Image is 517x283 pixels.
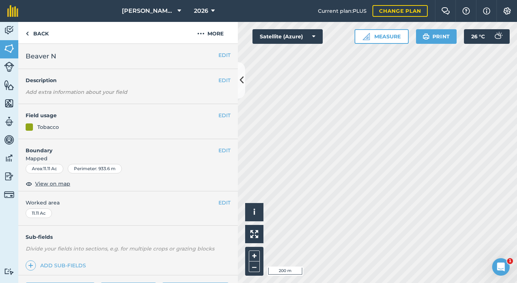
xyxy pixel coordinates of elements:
[4,268,14,275] img: svg+xml;base64,PD94bWwgdmVyc2lvbj0iMS4wIiBlbmNvZGluZz0idXRmLTgiPz4KPCEtLSBHZW5lcmF0b3I6IEFkb2JlIE...
[423,32,430,41] img: svg+xml;base64,PHN2ZyB4bWxucz0iaHR0cDovL3d3dy53My5vcmcvMjAwMC9zdmciIHdpZHRoPSIxOSIgaGVpZ2h0PSIyNC...
[4,134,14,145] img: svg+xml;base64,PD94bWwgdmVyc2lvbj0iMS4wIiBlbmNvZGluZz0idXRmLTgiPz4KPCEtLSBHZW5lcmF0b3I6IEFkb2JlIE...
[4,190,14,200] img: svg+xml;base64,PD94bWwgdmVyc2lvbj0iMS4wIiBlbmNvZGluZz0idXRmLTgiPz4KPCEtLSBHZW5lcmF0b3I6IEFkb2JlIE...
[37,123,59,131] div: Tobacco
[245,203,263,221] button: i
[4,62,14,72] img: svg+xml;base64,PD94bWwgdmVyc2lvbj0iMS4wIiBlbmNvZGluZz0idXRmLTgiPz4KPCEtLSBHZW5lcmF0b3I6IEFkb2JlIE...
[35,180,70,188] span: View on map
[18,154,238,162] span: Mapped
[507,258,513,264] span: 1
[372,5,428,17] a: Change plan
[26,245,214,252] em: Divide your fields into sections, e.g. for multiple crops or grazing blocks
[4,116,14,127] img: svg+xml;base64,PD94bWwgdmVyc2lvbj0iMS4wIiBlbmNvZGluZz0idXRmLTgiPz4KPCEtLSBHZW5lcmF0b3I6IEFkb2JlIE...
[250,230,258,238] img: Four arrows, one pointing top left, one top right, one bottom right and the last bottom left
[249,261,260,272] button: –
[68,164,122,173] div: Perimeter : 933.6 m
[441,7,450,15] img: Two speech bubbles overlapping with the left bubble in the forefront
[18,22,56,43] a: Back
[464,29,510,44] button: 26 °C
[26,76,231,84] h4: Description
[492,258,510,276] iframe: Intercom live chat
[503,7,512,15] img: A cog icon
[7,5,18,17] img: fieldmargin Logo
[26,164,63,173] div: Area : 11.11 Ac
[218,199,231,207] button: EDIT
[26,260,89,271] a: Add sub-fields
[218,76,231,84] button: EDIT
[416,29,457,44] button: Print
[18,233,238,241] h4: Sub-fields
[471,29,485,44] span: 26 ° C
[26,89,127,95] em: Add extra information about your field
[253,207,255,217] span: i
[4,25,14,36] img: svg+xml;base64,PD94bWwgdmVyc2lvbj0iMS4wIiBlbmNvZGluZz0idXRmLTgiPz4KPCEtLSBHZW5lcmF0b3I6IEFkb2JlIE...
[483,7,490,15] img: svg+xml;base64,PHN2ZyB4bWxucz0iaHR0cDovL3d3dy53My5vcmcvMjAwMC9zdmciIHdpZHRoPSIxNyIgaGVpZ2h0PSIxNy...
[318,7,367,15] span: Current plan : PLUS
[462,7,471,15] img: A question mark icon
[355,29,409,44] button: Measure
[26,179,70,188] button: View on map
[26,29,29,38] img: svg+xml;base64,PHN2ZyB4bWxucz0iaHR0cDovL3d3dy53My5vcmcvMjAwMC9zdmciIHdpZHRoPSI5IiBoZWlnaHQ9IjI0Ii...
[218,146,231,154] button: EDIT
[26,179,32,188] img: svg+xml;base64,PHN2ZyB4bWxucz0iaHR0cDovL3d3dy53My5vcmcvMjAwMC9zdmciIHdpZHRoPSIxOCIgaGVpZ2h0PSIyNC...
[249,251,260,261] button: +
[363,33,370,40] img: Ruler icon
[26,111,218,119] h4: Field usage
[197,29,205,38] img: svg+xml;base64,PHN2ZyB4bWxucz0iaHR0cDovL3d3dy53My5vcmcvMjAwMC9zdmciIHdpZHRoPSIyMCIgaGVpZ2h0PSIyNC...
[4,80,14,91] img: svg+xml;base64,PHN2ZyB4bWxucz0iaHR0cDovL3d3dy53My5vcmcvMjAwMC9zdmciIHdpZHRoPSI1NiIgaGVpZ2h0PSI2MC...
[218,111,231,119] button: EDIT
[194,7,208,15] span: 2026
[218,51,231,59] button: EDIT
[252,29,323,44] button: Satellite (Azure)
[26,199,231,207] span: Worked area
[4,98,14,109] img: svg+xml;base64,PHN2ZyB4bWxucz0iaHR0cDovL3d3dy53My5vcmcvMjAwMC9zdmciIHdpZHRoPSI1NiIgaGVpZ2h0PSI2MC...
[122,7,175,15] span: [PERSON_NAME] Family Farms
[491,29,505,44] img: svg+xml;base64,PD94bWwgdmVyc2lvbj0iMS4wIiBlbmNvZGluZz0idXRmLTgiPz4KPCEtLSBHZW5lcmF0b3I6IEFkb2JlIE...
[26,51,56,61] span: Beaver N
[4,171,14,182] img: svg+xml;base64,PD94bWwgdmVyc2lvbj0iMS4wIiBlbmNvZGluZz0idXRmLTgiPz4KPCEtLSBHZW5lcmF0b3I6IEFkb2JlIE...
[4,43,14,54] img: svg+xml;base64,PHN2ZyB4bWxucz0iaHR0cDovL3d3dy53My5vcmcvMjAwMC9zdmciIHdpZHRoPSI1NiIgaGVpZ2h0PSI2MC...
[18,139,218,154] h4: Boundary
[26,209,52,218] div: 11.11 Ac
[183,22,238,43] button: More
[28,261,33,270] img: svg+xml;base64,PHN2ZyB4bWxucz0iaHR0cDovL3d3dy53My5vcmcvMjAwMC9zdmciIHdpZHRoPSIxNCIgaGVpZ2h0PSIyNC...
[4,153,14,164] img: svg+xml;base64,PD94bWwgdmVyc2lvbj0iMS4wIiBlbmNvZGluZz0idXRmLTgiPz4KPCEtLSBHZW5lcmF0b3I6IEFkb2JlIE...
